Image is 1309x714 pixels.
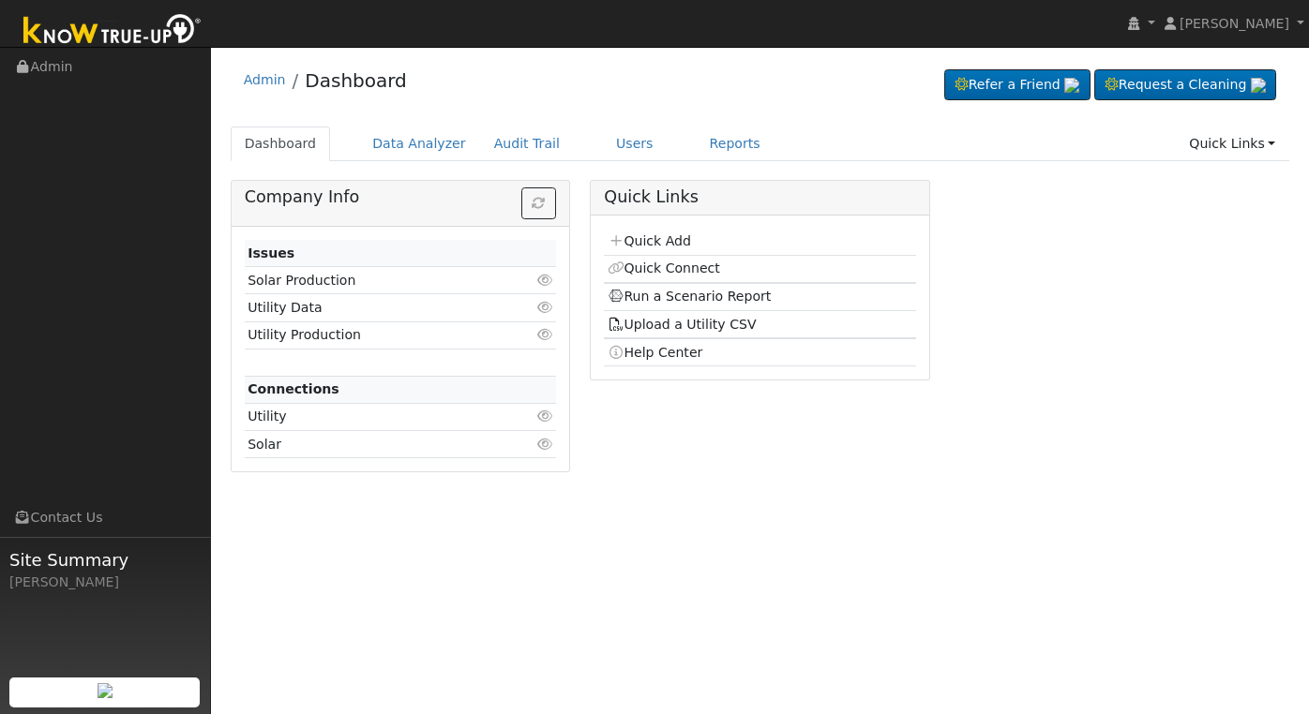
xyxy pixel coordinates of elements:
strong: Issues [248,245,294,260]
a: Quick Links [1175,126,1289,161]
img: retrieve [1064,78,1079,93]
a: Reports [696,126,775,161]
a: Dashboard [231,126,331,161]
div: [PERSON_NAME] [9,573,201,592]
h5: Company Info [245,187,556,207]
i: Click to view [536,328,553,341]
a: Refer a Friend [944,69,1091,101]
td: Utility [245,403,506,430]
img: retrieve [98,683,113,698]
a: Quick Connect [608,260,720,275]
i: Click to view [536,274,553,287]
a: Quick Add [608,233,691,248]
a: Upload a Utility CSV [608,317,757,332]
span: Site Summary [9,547,201,573]
a: Request a Cleaning [1094,69,1276,101]
a: Dashboard [305,69,407,92]
a: Run a Scenario Report [608,289,772,304]
strong: Connections [248,381,339,396]
i: Click to view [536,301,553,314]
img: Know True-Up [14,10,211,52]
a: Users [602,126,668,161]
td: Utility Data [245,294,506,321]
a: Audit Trail [480,126,574,161]
a: Data Analyzer [358,126,480,161]
td: Solar Production [245,267,506,294]
a: Help Center [608,345,703,360]
img: retrieve [1251,78,1266,93]
h5: Quick Links [604,187,915,207]
i: Click to view [536,409,553,423]
td: Utility Production [245,321,506,349]
i: Click to view [536,438,553,451]
td: Solar [245,431,506,458]
a: Admin [244,72,286,87]
span: [PERSON_NAME] [1180,16,1289,31]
